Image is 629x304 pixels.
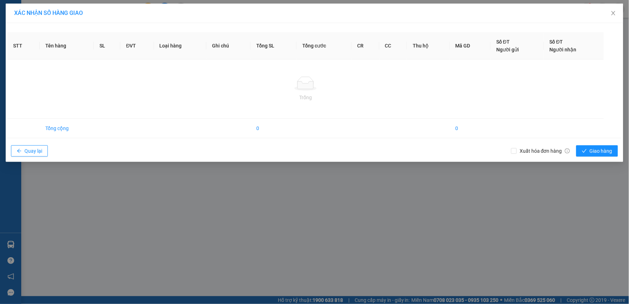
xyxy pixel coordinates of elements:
span: Xuất hóa đơn hàng [517,147,573,155]
button: arrow-leftQuay lại [11,145,48,157]
span: Quay lại [24,147,42,155]
button: checkGiao hàng [576,145,618,157]
th: SL [94,32,120,60]
span: Người gửi [496,47,519,52]
th: Tổng cước [297,32,351,60]
span: close [611,10,616,16]
th: Mã GD [450,32,491,60]
th: ĐVT [120,32,154,60]
th: Ghi chú [206,32,251,60]
th: Tổng SL [251,32,297,60]
th: Thu hộ [407,32,450,60]
td: 0 [251,119,297,138]
th: Tên hàng [40,32,94,60]
span: Giao hàng [590,147,612,155]
th: CC [379,32,407,60]
button: Close [604,4,623,23]
span: Số ĐT [550,39,563,45]
span: arrow-left [17,148,22,154]
th: CR [351,32,379,60]
td: Tổng cộng [40,119,94,138]
th: STT [7,32,40,60]
td: 0 [450,119,491,138]
span: Người nhận [550,47,577,52]
span: XÁC NHẬN SỐ HÀNG GIAO [14,10,83,16]
div: Trống [13,94,598,101]
span: check [582,148,587,154]
span: Số ĐT [496,39,510,45]
span: info-circle [565,148,570,153]
th: Loại hàng [154,32,207,60]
